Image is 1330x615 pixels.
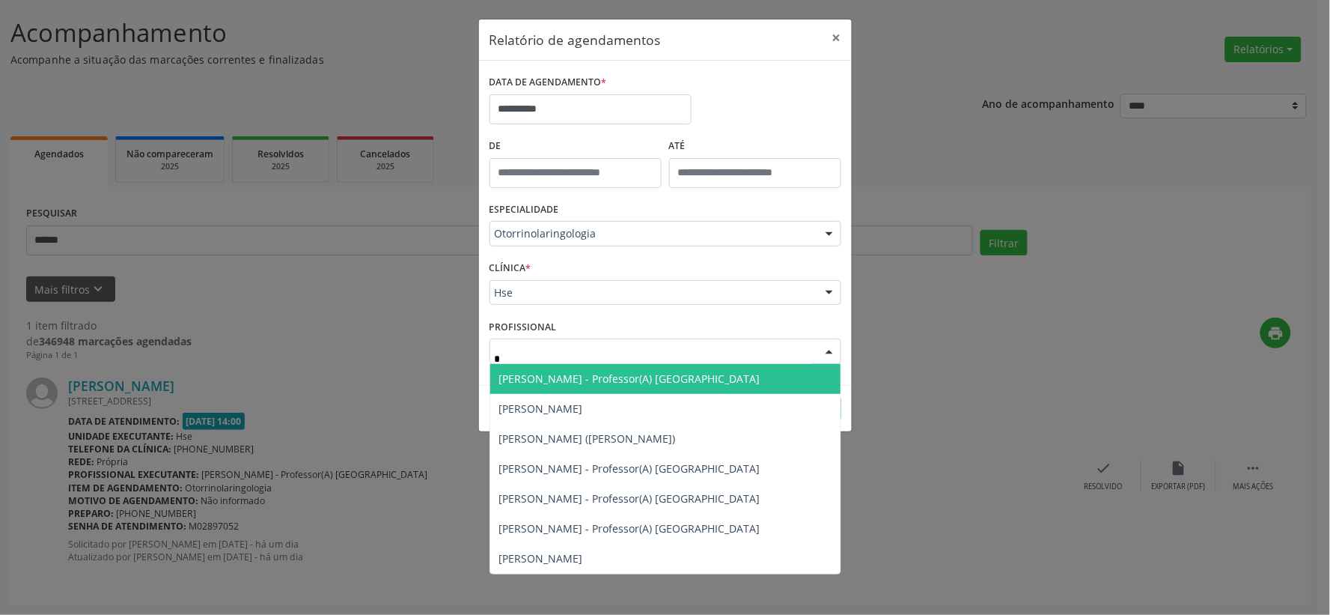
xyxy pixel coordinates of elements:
span: [PERSON_NAME] - Professor(A) [GEOGRAPHIC_DATA] [499,491,760,506]
span: [PERSON_NAME] [499,551,583,566]
label: ESPECIALIDADE [489,199,559,222]
label: DATA DE AGENDAMENTO [489,71,607,94]
span: [PERSON_NAME] ([PERSON_NAME]) [499,431,676,446]
span: Otorrinolaringologia [495,226,811,241]
button: Close [822,19,852,56]
span: [PERSON_NAME] - Professor(A) [GEOGRAPHIC_DATA] [499,461,760,476]
span: [PERSON_NAME] [499,402,583,416]
label: De [489,135,662,158]
label: PROFISSIONAL [489,315,557,339]
label: CLÍNICA [489,257,531,280]
label: ATÉ [669,135,841,158]
span: [PERSON_NAME] - Professor(A) [GEOGRAPHIC_DATA] [499,372,760,386]
h5: Relatório de agendamentos [489,30,661,49]
span: [PERSON_NAME] - Professor(A) [GEOGRAPHIC_DATA] [499,521,760,536]
span: Hse [495,285,811,300]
